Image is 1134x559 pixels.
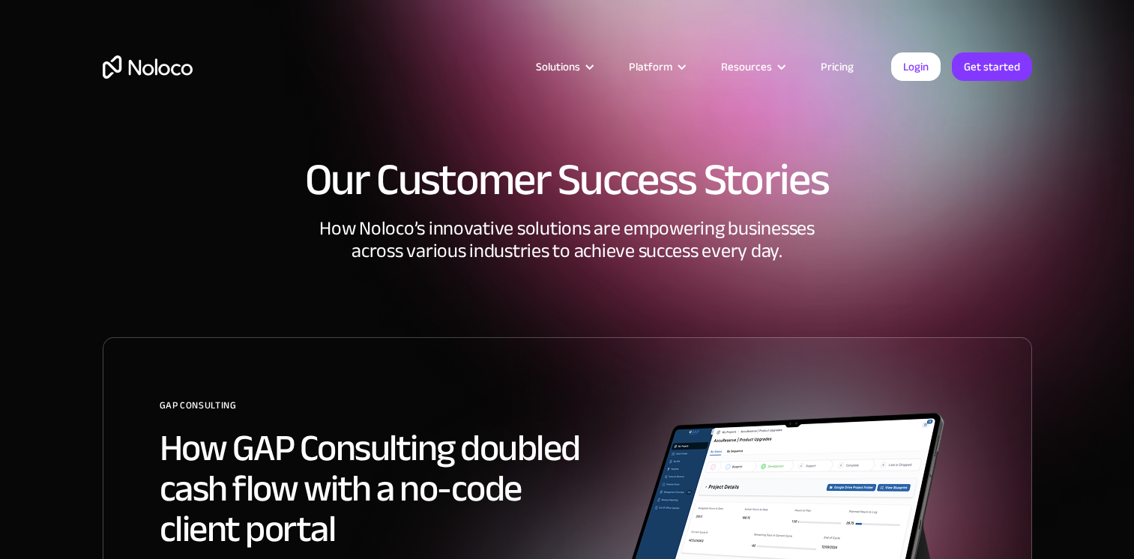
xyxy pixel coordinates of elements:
h1: Our Customer Success Stories [103,157,1032,202]
div: Resources [721,57,772,76]
div: How Noloco’s innovative solutions are empowering businesses across various industries to achieve ... [103,217,1032,337]
div: Resources [702,57,802,76]
div: Solutions [536,57,580,76]
a: home [103,55,193,79]
h2: How GAP Consulting doubled cash flow with a no-code client portal [160,428,602,549]
div: Platform [610,57,702,76]
a: Pricing [802,57,872,76]
div: GAP Consulting [160,394,602,428]
div: Platform [629,57,672,76]
div: Solutions [517,57,610,76]
a: Login [891,52,941,81]
a: Get started [952,52,1032,81]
